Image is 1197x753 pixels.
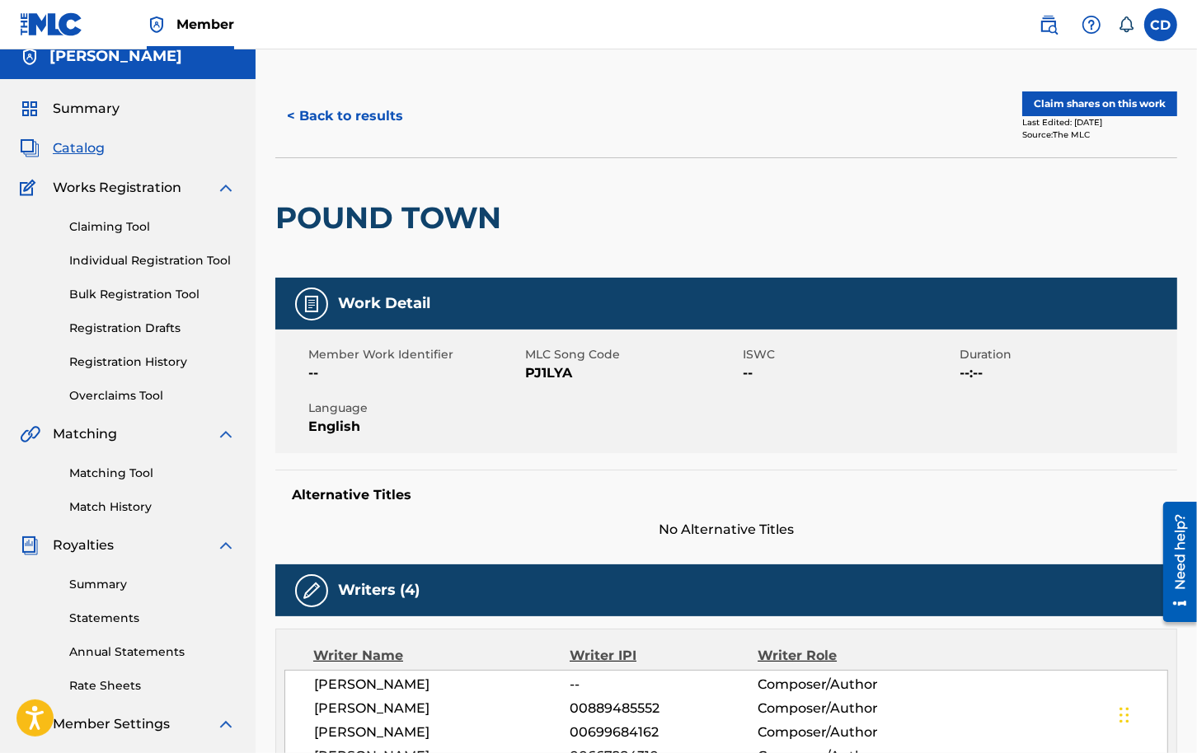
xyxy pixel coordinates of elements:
[308,400,522,417] span: Language
[69,643,236,661] a: Annual Statements
[302,294,322,314] img: Work Detail
[53,714,170,734] span: Member Settings
[20,178,41,198] img: Works Registration
[302,581,322,601] img: Writers
[758,699,928,718] span: Composer/Author
[308,346,522,363] span: Member Work Identifier
[69,252,236,269] a: Individual Registration Tool
[20,12,83,36] img: MLC Logo
[960,363,1174,383] span: --:--
[526,363,739,383] span: PJ1LYA
[53,424,117,444] span: Matching
[292,487,1161,503] h5: Alternative Titles
[69,677,236,695] a: Rate Sheets
[1118,16,1134,33] div: Notifications
[20,138,105,158] a: CatalogCatalog
[960,346,1174,363] span: Duration
[53,99,120,119] span: Summary
[570,723,758,742] span: 00699684162
[1022,116,1177,129] div: Last Edited: [DATE]
[69,610,236,627] a: Statements
[314,699,570,718] span: [PERSON_NAME]
[275,199,509,236] h2: POUND TOWN
[216,714,236,734] img: expand
[176,15,234,34] span: Member
[743,346,956,363] span: ISWC
[275,96,415,137] button: < Back to results
[69,576,236,593] a: Summary
[1082,15,1101,35] img: help
[314,723,570,742] span: [PERSON_NAME]
[570,646,758,666] div: Writer IPI
[20,99,40,119] img: Summary
[1039,15,1059,35] img: search
[1120,690,1129,740] div: Drag
[758,675,928,695] span: Composer/Author
[275,520,1177,540] span: No Alternative Titles
[69,286,236,303] a: Bulk Registration Tool
[1151,496,1197,629] iframe: Resource Center
[20,138,40,158] img: Catalog
[1022,91,1177,116] button: Claim shares on this work
[1144,8,1177,41] div: User Menu
[758,646,928,666] div: Writer Role
[69,498,236,516] a: Match History
[308,417,522,437] span: English
[570,699,758,718] span: 00889485552
[69,320,236,337] a: Registration Drafts
[20,99,120,119] a: SummarySummary
[1032,8,1065,41] a: Public Search
[20,536,40,555] img: Royalties
[1115,674,1197,753] iframe: Chat Widget
[216,536,236,555] img: expand
[20,47,40,67] img: Accounts
[314,675,570,695] span: [PERSON_NAME]
[758,723,928,742] span: Composer/Author
[69,387,236,405] a: Overclaims Tool
[49,47,182,66] h5: Cole Davis
[313,646,570,666] div: Writer Name
[147,15,167,35] img: Top Rightsholder
[1075,8,1108,41] div: Help
[338,294,430,313] h5: Work Detail
[53,138,105,158] span: Catalog
[743,363,956,383] span: --
[53,536,114,555] span: Royalties
[216,424,236,444] img: expand
[216,178,236,198] img: expand
[1022,129,1177,141] div: Source: The MLC
[69,353,236,371] a: Registration History
[69,218,236,236] a: Claiming Tool
[20,424,40,444] img: Matching
[53,178,181,198] span: Works Registration
[526,346,739,363] span: MLC Song Code
[69,465,236,482] a: Matching Tool
[570,675,758,695] span: --
[338,581,420,600] h5: Writers (4)
[308,363,522,383] span: --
